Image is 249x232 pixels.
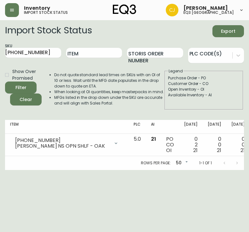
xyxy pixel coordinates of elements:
[217,147,221,154] span: 21
[12,68,37,82] span: Show Over Promised
[179,120,203,134] th: [DATE]
[141,160,171,166] p: Rows per page:
[184,136,198,153] div: 0 2
[240,147,245,154] span: 21
[217,27,239,35] span: Export
[212,25,244,37] button: Export
[193,147,198,154] span: 21
[166,4,178,16] img: 7836c8950ad67d536e8437018b5c2533
[231,136,245,153] div: 0 0
[168,87,240,92] div: Open Inventory - OI
[166,136,174,153] div: PO CO
[113,4,136,14] img: logo
[24,6,50,11] span: Inventory
[166,147,171,154] span: OI
[54,89,164,95] li: When looking at OI quantities, keep masterpacks in mind.
[5,82,37,93] button: Filter
[15,138,110,143] div: [PHONE_NUMBER]
[146,120,161,134] th: AI
[24,11,68,14] h5: import stock status
[54,95,164,106] li: MFGs listed in the drop down under the SKU are accurate and will align with Sales Portal.
[15,143,110,149] div: [PERSON_NAME] NS OPN SHLF - OAK
[15,96,37,104] span: Clear
[208,136,221,153] div: 0 0
[10,136,124,150] div: [PHONE_NUMBER][PERSON_NAME] NS OPN SHLF - OAK
[54,72,164,89] li: Do not quote standard lead times on SKUs with an OI of 10 or less. Wait until the MFG date popula...
[168,68,183,74] legend: Legend
[183,11,234,14] h5: eq3 [GEOGRAPHIC_DATA]
[129,120,146,134] th: PLC
[10,93,42,105] button: Clear
[168,75,240,81] div: Purchase Order - PO
[151,135,156,143] span: 21
[183,6,228,11] span: [PERSON_NAME]
[5,120,129,134] th: Item
[203,120,226,134] th: [DATE]
[5,25,92,37] h2: Import Stock Status
[173,158,189,168] div: 50
[168,81,240,87] div: Customer Order - CO
[168,92,240,98] div: Available Inventory - AI
[199,160,212,166] p: 1-1 of 1
[129,134,146,156] td: 5.0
